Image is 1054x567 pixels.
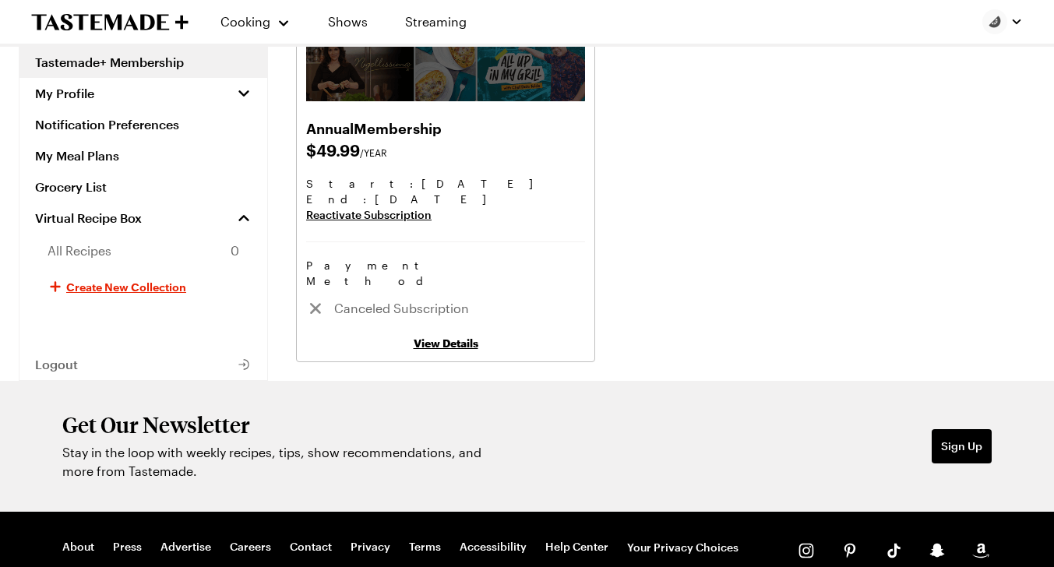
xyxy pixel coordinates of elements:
a: Reactivate Subscription [306,207,585,223]
a: Advertise [160,540,211,555]
img: Profile picture [982,9,1007,34]
span: Create New Collection [66,279,186,294]
h2: Annual Membership [306,117,585,139]
button: Create New Collection [19,268,267,305]
a: Tastemade+ Membership [19,47,267,78]
a: Notification Preferences [19,109,267,140]
a: Grocery List [19,171,267,202]
a: Terms [409,540,441,555]
a: Help Center [545,540,608,555]
button: Your Privacy Choices [627,540,739,555]
button: Logout [19,349,267,380]
span: All Recipes [48,241,111,260]
span: Logout [35,357,78,372]
span: Cooking [220,14,270,29]
h3: Payment Method [306,258,585,289]
button: Cooking [220,3,291,40]
a: To Tastemade Home Page [31,13,189,31]
span: $ 49.99 [306,139,585,160]
h2: Get Our Newsletter [62,412,491,437]
a: Careers [230,540,271,555]
a: Contact [290,540,332,555]
span: Sign Up [941,438,982,454]
p: Stay in the loop with weekly recipes, tips, show recommendations, and more from Tastemade. [62,443,491,481]
span: Start: [DATE] [306,176,585,192]
span: /YEAR [360,147,387,158]
span: Virtual Recipe Box [35,210,142,226]
button: My Profile [19,78,267,109]
a: All Recipes0 [19,234,267,268]
a: View Details [414,336,478,350]
a: About [62,540,94,555]
a: Accessibility [460,540,527,555]
button: Sign Up [932,429,992,463]
span: Canceled Subscription [334,299,576,318]
a: My Meal Plans [19,140,267,171]
a: Privacy [351,540,390,555]
span: End : [DATE] [306,192,585,207]
span: My Profile [35,86,94,101]
button: Profile picture [982,9,1023,34]
a: Press [113,540,142,555]
a: Virtual Recipe Box [19,202,267,234]
span: 0 [231,241,239,260]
